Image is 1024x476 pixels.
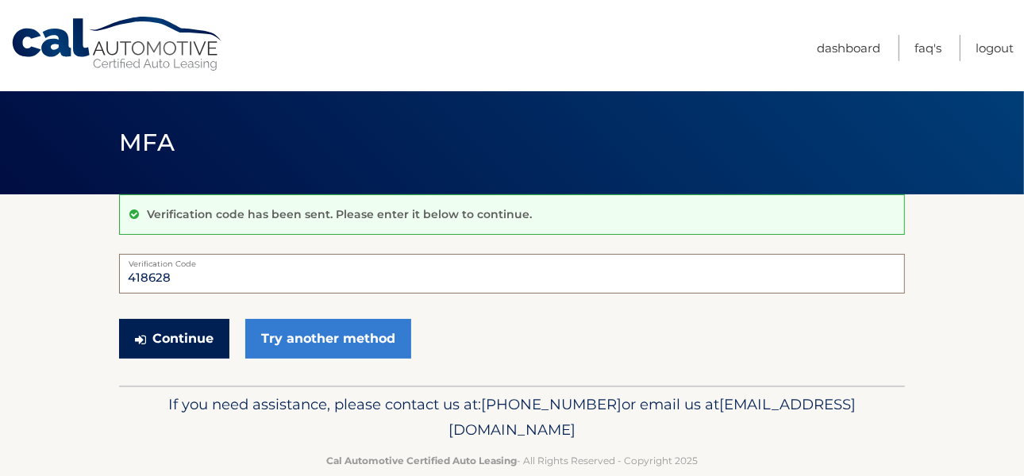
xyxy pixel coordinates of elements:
input: Verification Code [119,254,905,294]
span: [PHONE_NUMBER] [481,395,622,413]
button: Continue [119,319,229,359]
strong: Cal Automotive Certified Auto Leasing [326,455,517,466]
p: Verification code has been sent. Please enter it below to continue. [147,207,532,221]
a: Dashboard [817,35,880,61]
p: - All Rights Reserved - Copyright 2025 [129,452,895,469]
p: If you need assistance, please contact us at: or email us at [129,392,895,443]
span: MFA [119,128,175,157]
a: Cal Automotive [10,16,225,72]
a: FAQ's [914,35,941,61]
span: [EMAIL_ADDRESS][DOMAIN_NAME] [448,395,856,439]
a: Logout [976,35,1014,61]
label: Verification Code [119,254,905,267]
a: Try another method [245,319,411,359]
